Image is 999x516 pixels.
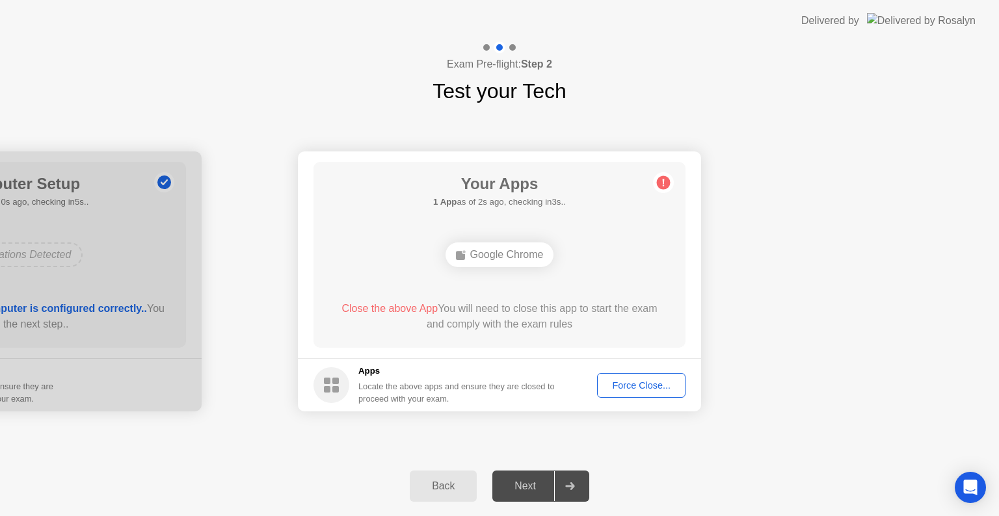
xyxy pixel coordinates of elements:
div: You will need to close this app to start the exam and comply with the exam rules [332,301,667,332]
div: Next [496,480,554,492]
h1: Your Apps [433,172,566,196]
div: Back [414,480,473,492]
button: Force Close... [597,373,686,398]
div: Locate the above apps and ensure they are closed to proceed with your exam. [358,380,555,405]
div: Google Chrome [446,242,554,267]
div: Force Close... [602,380,681,391]
div: Delivered by [801,13,859,29]
h5: as of 2s ago, checking in3s.. [433,196,566,209]
img: Delivered by Rosalyn [867,13,976,28]
div: Open Intercom Messenger [955,472,986,503]
b: 1 App [433,197,457,207]
h4: Exam Pre-flight: [447,57,552,72]
button: Back [410,471,477,502]
b: Step 2 [521,58,552,70]
button: Next [492,471,589,502]
h5: Apps [358,365,555,378]
span: Close the above App [341,303,438,314]
h1: Test your Tech [433,75,566,107]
